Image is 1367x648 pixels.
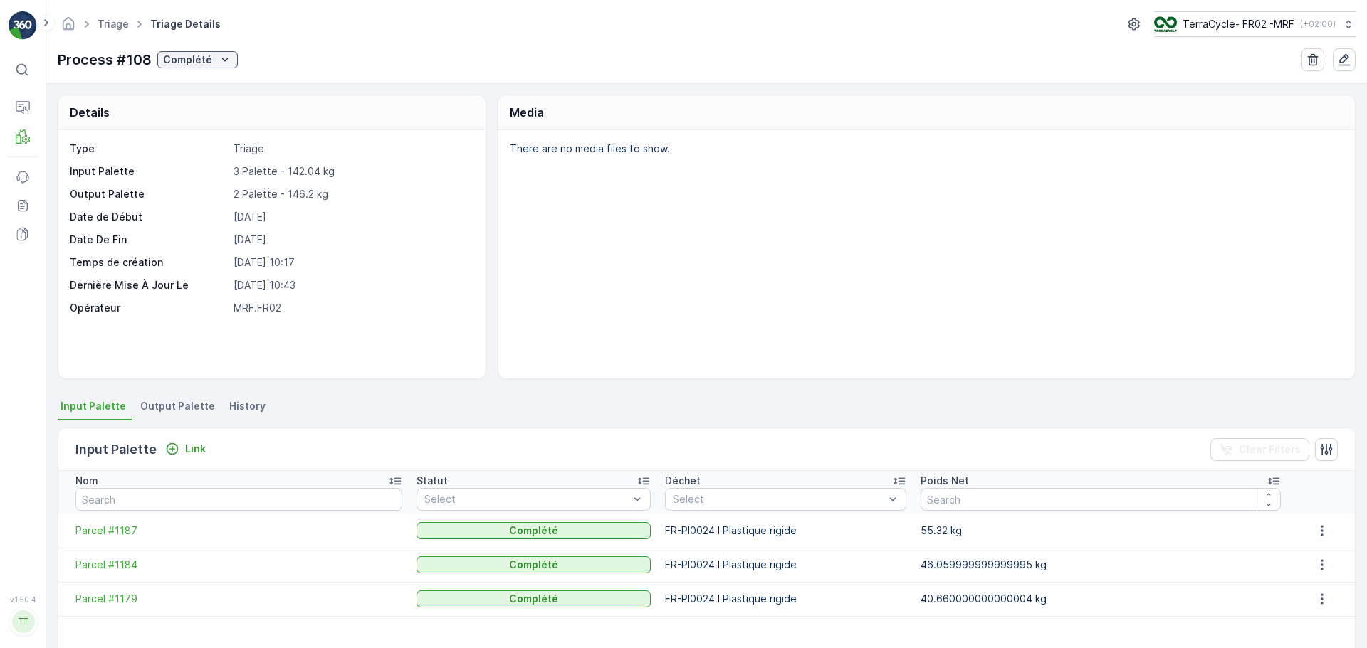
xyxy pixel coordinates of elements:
p: Déchet [665,474,701,488]
button: TerraCycle- FR02 -MRF(+02:00) [1154,11,1356,37]
span: Input Palette [61,399,126,413]
a: Parcel #1184 [75,558,402,572]
p: [DATE] 10:43 [234,278,471,292]
a: Triage [98,18,129,30]
p: Statut [417,474,448,488]
p: Output Palette [70,187,228,201]
p: Process #108 [58,49,152,70]
p: [DATE] 10:17 [234,255,471,270]
p: Media [510,104,544,121]
p: Input Palette [75,440,157,460]
div: TT [12,610,35,633]
p: [DATE] [234,210,471,224]
p: Input Palette [70,164,228,179]
p: Complété [509,592,558,606]
input: Search [921,488,1281,511]
a: Parcel #1187 [75,524,402,538]
span: History [229,399,266,413]
p: Opérateur [70,301,228,315]
p: Details [70,104,110,121]
a: Parcel #1179 [75,592,402,606]
p: [DATE] [234,233,471,247]
button: Complété [417,590,651,607]
button: Complété [417,522,651,539]
span: Triage Details [147,17,224,31]
p: Poids Net [921,474,969,488]
p: Select [424,492,629,506]
p: Date De Fin [70,233,228,247]
button: Link [159,440,211,457]
p: Select [673,492,884,506]
p: Link [185,442,206,456]
p: 46.059999999999995 kg [921,558,1281,572]
button: TT [9,607,37,637]
input: Search [75,488,402,511]
p: FR-PI0024 I Plastique rigide [665,592,906,606]
p: Complété [163,53,212,67]
p: 55.32 kg [921,524,1281,538]
p: 40.660000000000004 kg [921,592,1281,606]
p: Temps de création [70,255,228,270]
p: Date de Début [70,210,228,224]
p: Complété [509,524,558,538]
button: Clear Filters [1210,438,1309,461]
p: There are no media files to show. [510,142,1340,156]
img: terracycle.png [1154,16,1177,32]
a: Homepage [61,21,76,33]
p: TerraCycle- FR02 -MRF [1183,17,1294,31]
img: logo [9,11,37,40]
p: FR-PI0024 I Plastique rigide [665,524,906,538]
p: 2 Palette - 146.2 kg [234,187,471,201]
p: FR-PI0024 I Plastique rigide [665,558,906,572]
p: Triage [234,142,471,156]
p: Complété [509,558,558,572]
p: MRF.FR02 [234,301,471,315]
button: Complété [157,51,238,68]
button: Complété [417,556,651,573]
p: Dernière Mise À Jour Le [70,278,228,292]
span: v 1.50.4 [9,595,37,604]
span: Output Palette [140,399,215,413]
p: Clear Filters [1239,442,1301,457]
p: 3 Palette - 142.04 kg [234,164,471,179]
p: Nom [75,474,98,488]
p: ( +02:00 ) [1300,18,1336,30]
p: Type [70,142,228,156]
